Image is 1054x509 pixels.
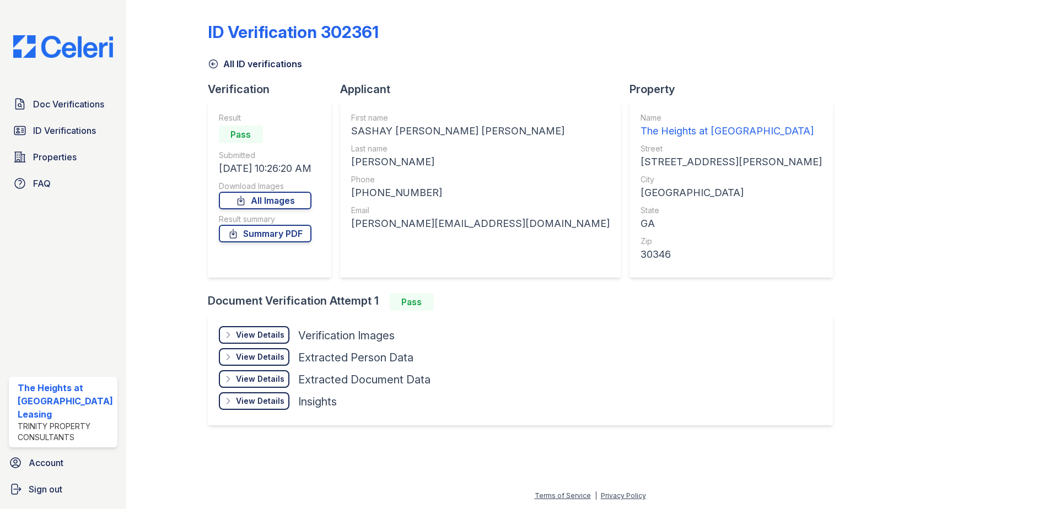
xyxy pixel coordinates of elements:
div: Document Verification Attempt 1 [208,293,842,311]
div: Verification [208,82,340,97]
div: Extracted Person Data [298,350,413,365]
a: Sign out [4,478,122,500]
div: [PERSON_NAME] [351,154,610,170]
a: All ID verifications [208,57,302,71]
div: Download Images [219,181,311,192]
a: Terms of Service [535,491,591,500]
a: Summary PDF [219,225,311,242]
div: [DATE] 10:26:20 AM [219,161,311,176]
div: View Details [236,329,284,340]
div: Zip [641,236,822,247]
div: Applicant [340,82,630,97]
a: Privacy Policy [601,491,646,500]
div: Submitted [219,150,311,161]
img: CE_Logo_Blue-a8612792a0a2168367f1c8372b55b34899dd931a85d93a1a3d3e32e68fde9ad4.png [4,35,122,58]
div: Last name [351,143,610,154]
div: Property [630,82,842,97]
div: View Details [236,396,284,407]
div: [PERSON_NAME][EMAIL_ADDRESS][DOMAIN_NAME] [351,216,610,231]
div: First name [351,112,610,123]
div: GA [641,216,822,231]
div: SASHAY [PERSON_NAME] [PERSON_NAME] [351,123,610,139]
div: Verification Images [298,328,395,343]
div: The Heights at [GEOGRAPHIC_DATA] [641,123,822,139]
div: Insights [298,394,337,409]
span: Sign out [29,483,62,496]
span: Account [29,456,63,469]
a: All Images [219,192,311,209]
div: Pass [390,293,434,311]
a: ID Verifications [9,120,117,142]
div: Phone [351,174,610,185]
a: Properties [9,146,117,168]
div: Pass [219,126,263,143]
a: Doc Verifications [9,93,117,115]
div: 30346 [641,247,822,262]
span: ID Verifications [33,124,96,137]
div: The Heights at [GEOGRAPHIC_DATA] Leasing [18,381,113,421]
div: | [595,491,597,500]
div: [GEOGRAPHIC_DATA] [641,185,822,201]
div: Result [219,112,311,123]
a: Name The Heights at [GEOGRAPHIC_DATA] [641,112,822,139]
span: FAQ [33,177,51,190]
div: View Details [236,351,284,362]
div: City [641,174,822,185]
div: State [641,205,822,216]
div: Result summary [219,214,311,225]
iframe: chat widget [1008,465,1043,498]
div: View Details [236,373,284,385]
div: Street [641,143,822,154]
a: Account [4,452,122,474]
div: ID Verification 302361 [208,22,379,42]
div: [PHONE_NUMBER] [351,185,610,201]
div: Email [351,205,610,216]
div: Name [641,112,822,123]
span: Doc Verifications [33,98,104,111]
div: [STREET_ADDRESS][PERSON_NAME] [641,154,822,170]
span: Properties [33,150,77,164]
div: Trinity Property Consultants [18,421,113,443]
div: Extracted Document Data [298,372,431,387]
a: FAQ [9,172,117,194]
